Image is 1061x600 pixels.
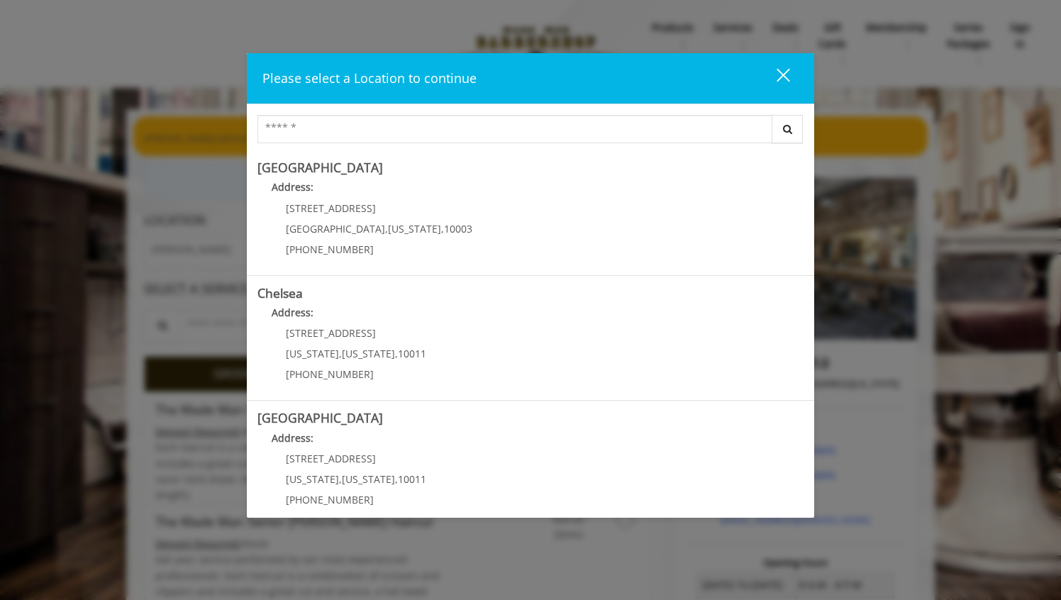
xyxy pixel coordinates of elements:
[272,180,313,194] b: Address:
[257,159,383,176] b: [GEOGRAPHIC_DATA]
[286,367,374,381] span: [PHONE_NUMBER]
[286,243,374,256] span: [PHONE_NUMBER]
[398,347,426,360] span: 10011
[779,124,796,134] i: Search button
[395,347,398,360] span: ,
[286,347,339,360] span: [US_STATE]
[286,326,376,340] span: [STREET_ADDRESS]
[286,222,385,235] span: [GEOGRAPHIC_DATA]
[388,222,441,235] span: [US_STATE]
[441,222,444,235] span: ,
[286,493,374,506] span: [PHONE_NUMBER]
[257,409,383,426] b: [GEOGRAPHIC_DATA]
[398,472,426,486] span: 10011
[395,472,398,486] span: ,
[342,347,395,360] span: [US_STATE]
[385,222,388,235] span: ,
[444,222,472,235] span: 10003
[339,472,342,486] span: ,
[262,70,477,87] span: Please select a Location to continue
[750,64,799,93] button: close dialog
[257,115,772,143] input: Search Center
[339,347,342,360] span: ,
[760,67,789,89] div: close dialog
[342,472,395,486] span: [US_STATE]
[257,115,804,150] div: Center Select
[286,472,339,486] span: [US_STATE]
[257,284,303,301] b: Chelsea
[272,431,313,445] b: Address:
[286,201,376,215] span: [STREET_ADDRESS]
[286,452,376,465] span: [STREET_ADDRESS]
[272,306,313,319] b: Address:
